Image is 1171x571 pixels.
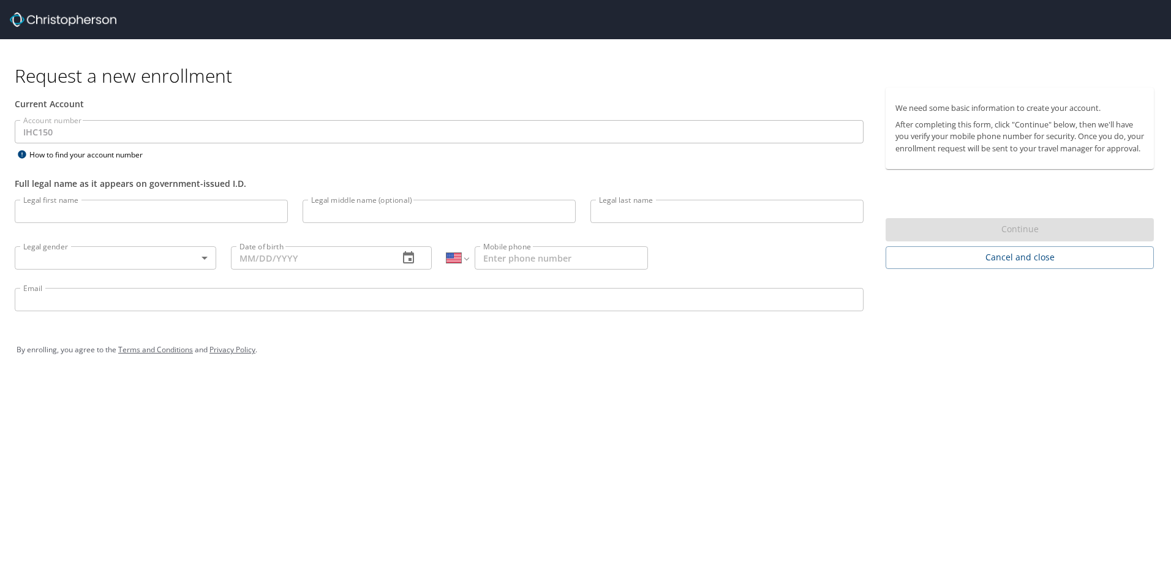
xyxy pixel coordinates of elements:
[886,246,1154,269] button: Cancel and close
[231,246,390,270] input: MM/DD/YYYY
[118,344,193,355] a: Terms and Conditions
[17,335,1154,365] div: By enrolling, you agree to the and .
[895,250,1144,265] span: Cancel and close
[15,64,1164,88] h1: Request a new enrollment
[895,119,1144,154] p: After completing this form, click "Continue" below, then we'll have you verify your mobile phone ...
[15,246,216,270] div: ​
[15,97,864,110] div: Current Account
[895,102,1144,114] p: We need some basic information to create your account.
[209,344,255,355] a: Privacy Policy
[15,177,864,190] div: Full legal name as it appears on government-issued I.D.
[15,147,168,162] div: How to find your account number
[475,246,648,270] input: Enter phone number
[10,12,116,27] img: cbt logo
